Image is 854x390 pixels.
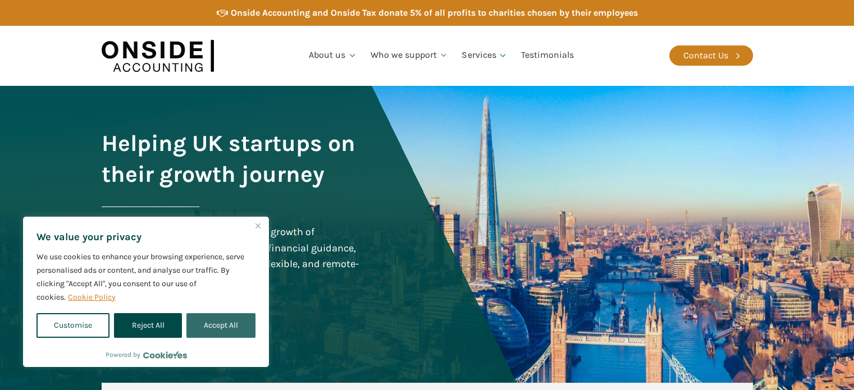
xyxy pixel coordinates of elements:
[186,313,255,338] button: Accept All
[106,349,187,360] div: Powered by
[102,34,214,77] img: Onside Accounting
[22,216,270,368] div: We value your privacy
[231,6,638,20] div: Onside Accounting and Onside Tax donate 5% of all profits to charities chosen by their employees
[514,36,581,75] a: Testimonials
[67,292,116,302] a: Cookie Policy
[143,351,187,359] a: Visit CookieYes website
[36,230,255,244] p: We value your privacy
[669,45,753,66] a: Contact Us
[102,128,362,190] h1: Helping UK startups on their growth journey
[364,36,455,75] a: Who we support
[302,36,364,75] a: About us
[255,223,261,228] img: Close
[114,313,181,338] button: Reject All
[455,36,514,75] a: Services
[683,48,728,63] div: Contact Us
[36,250,255,304] p: We use cookies to enhance your browsing experience, serve personalised ads or content, and analys...
[251,219,264,232] button: Close
[36,313,109,338] button: Customise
